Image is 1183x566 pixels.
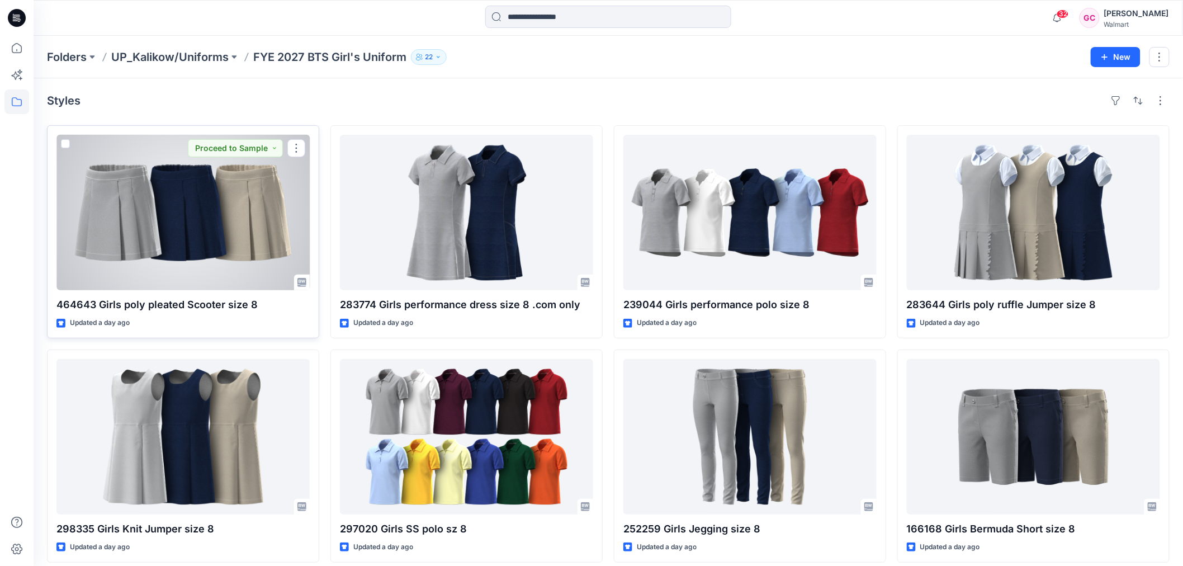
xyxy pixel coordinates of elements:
[907,135,1160,290] a: 283644 Girls poly ruffle Jumper size 8
[47,94,81,107] h4: Styles
[353,541,413,553] p: Updated a day ago
[340,135,593,290] a: 283774 Girls performance dress size 8 .com only
[340,521,593,537] p: 297020 Girls SS polo sz 8
[623,521,877,537] p: 252259 Girls Jegging size 8
[340,359,593,515] a: 297020 Girls SS polo sz 8
[70,317,130,329] p: Updated a day ago
[56,521,310,537] p: 298335 Girls Knit Jumper size 8
[56,297,310,313] p: 464643 Girls poly pleated Scooter size 8
[353,317,413,329] p: Updated a day ago
[340,297,593,313] p: 283774 Girls performance dress size 8 .com only
[1057,10,1069,18] span: 32
[920,317,980,329] p: Updated a day ago
[637,317,697,329] p: Updated a day ago
[623,135,877,290] a: 239044 Girls performance polo size 8
[907,297,1160,313] p: 283644 Girls poly ruffle Jumper size 8
[1104,7,1169,20] div: [PERSON_NAME]
[637,541,697,553] p: Updated a day ago
[56,359,310,515] a: 298335 Girls Knit Jumper size 8
[907,521,1160,537] p: 166168 Girls Bermuda Short size 8
[623,297,877,313] p: 239044 Girls performance polo size 8
[1080,8,1100,28] div: GC
[56,135,310,290] a: 464643 Girls poly pleated Scooter size 8
[425,51,433,63] p: 22
[1091,47,1141,67] button: New
[623,359,877,515] a: 252259 Girls Jegging size 8
[920,541,980,553] p: Updated a day ago
[47,49,87,65] a: Folders
[70,541,130,553] p: Updated a day ago
[411,49,447,65] button: 22
[1104,20,1169,29] div: Walmart
[253,49,406,65] p: FYE 2027 BTS Girl's Uniform
[907,359,1160,515] a: 166168 Girls Bermuda Short size 8
[111,49,229,65] a: UP_Kalikow/Uniforms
